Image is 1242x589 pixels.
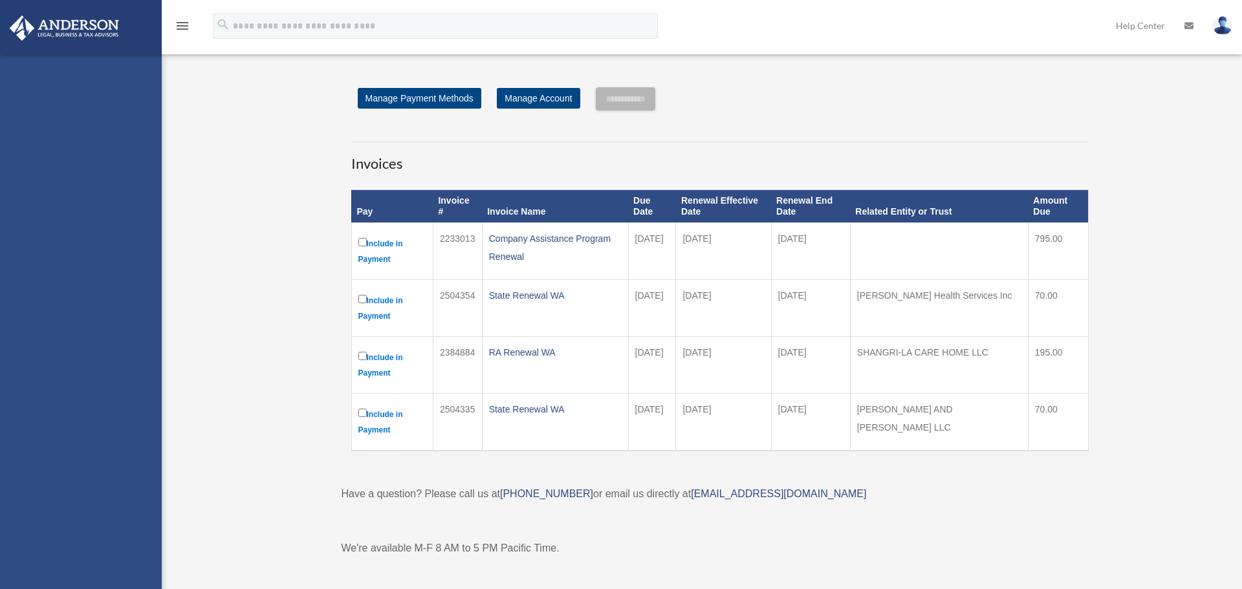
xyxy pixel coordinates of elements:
a: menu [175,23,190,34]
td: [DATE] [628,222,676,279]
th: Related Entity or Trust [850,190,1028,223]
a: Manage Payment Methods [358,88,481,109]
td: [DATE] [676,393,771,451]
td: [DATE] [676,279,771,336]
div: RA Renewal WA [489,343,622,361]
td: [DATE] [771,279,850,336]
label: Include in Payment [358,406,426,438]
td: 2504335 [433,393,482,451]
input: Include in Payment [358,352,367,360]
th: Renewal Effective Date [676,190,771,223]
td: [DATE] [771,393,850,451]
td: 2233013 [433,222,482,279]
td: 195.00 [1028,336,1088,393]
td: 2384884 [433,336,482,393]
i: menu [175,18,190,34]
td: [DATE] [771,222,850,279]
th: Pay [351,190,433,223]
td: 795.00 [1028,222,1088,279]
td: [DATE] [676,336,771,393]
div: State Renewal WA [489,400,622,418]
td: [DATE] [628,279,676,336]
label: Include in Payment [358,349,426,381]
input: Include in Payment [358,409,367,417]
i: search [216,17,230,32]
div: State Renewal WA [489,286,622,305]
th: Renewal End Date [771,190,850,223]
th: Amount Due [1028,190,1088,223]
input: Include in Payment [358,238,367,246]
td: [PERSON_NAME] Health Services Inc [850,279,1028,336]
a: [EMAIL_ADDRESS][DOMAIN_NAME] [691,488,866,499]
p: We're available M-F 8 AM to 5 PM Pacific Time. [342,539,1098,557]
td: [DATE] [771,336,850,393]
a: Manage Account [497,88,580,109]
img: Anderson Advisors Platinum Portal [6,16,123,41]
td: [DATE] [628,336,676,393]
p: Have a question? Please call us at or email us directly at [342,485,1098,503]
input: Include in Payment [358,295,367,303]
label: Include in Payment [358,235,426,267]
label: Include in Payment [358,292,426,324]
a: [PHONE_NUMBER] [500,488,593,499]
h3: Invoices [351,142,1089,174]
th: Invoice # [433,190,482,223]
th: Due Date [628,190,676,223]
td: 2504354 [433,279,482,336]
img: User Pic [1213,16,1232,35]
td: SHANGRI-LA CARE HOME LLC [850,336,1028,393]
td: 70.00 [1028,393,1088,451]
td: 70.00 [1028,279,1088,336]
td: [DATE] [628,393,676,451]
td: [PERSON_NAME] AND [PERSON_NAME] LLC [850,393,1028,451]
div: Company Assistance Program Renewal [489,230,622,266]
td: [DATE] [676,222,771,279]
th: Invoice Name [482,190,628,223]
